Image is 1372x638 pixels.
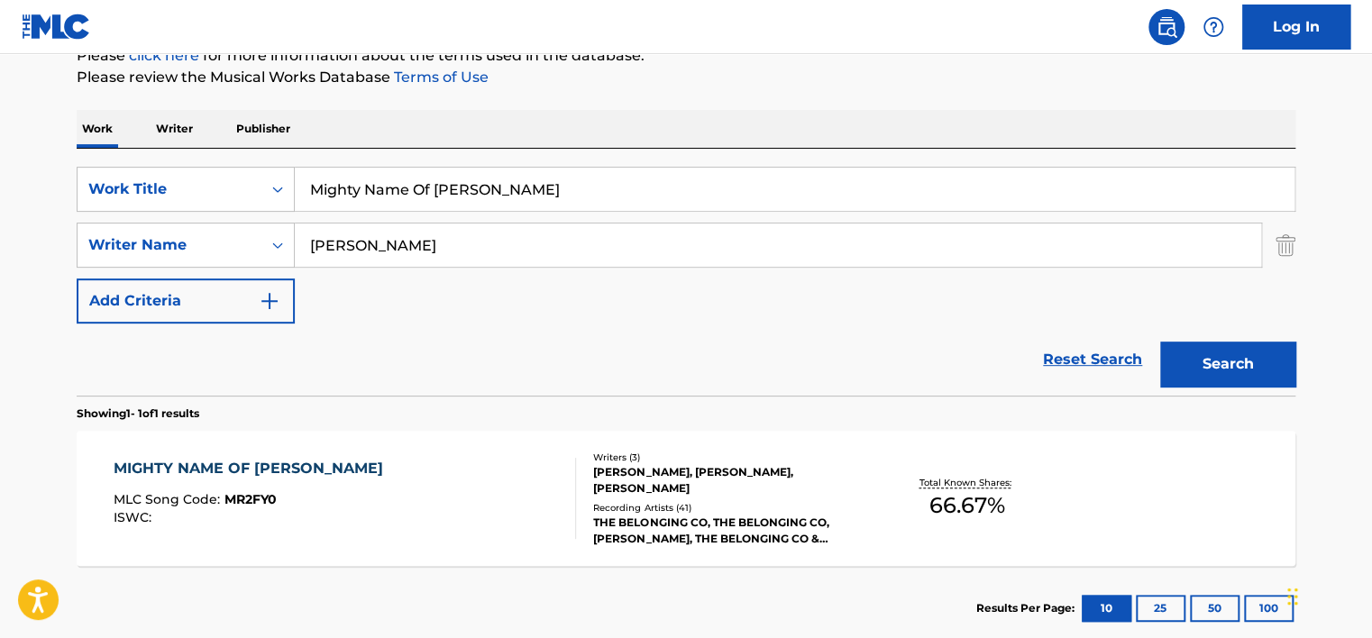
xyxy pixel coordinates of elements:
div: Writer Name [88,234,251,256]
div: Writers ( 3 ) [593,451,865,464]
button: Add Criteria [77,278,295,324]
a: MIGHTY NAME OF [PERSON_NAME]MLC Song Code:MR2FY0ISWC:Writers (3)[PERSON_NAME], [PERSON_NAME], [PE... [77,431,1295,566]
span: MR2FY0 [224,491,277,507]
a: Public Search [1148,9,1184,45]
span: MLC Song Code : [114,491,224,507]
a: Terms of Use [390,68,489,86]
div: চ্যাট উইজেট [1282,551,1372,638]
div: Work Title [88,178,251,200]
a: Reset Search [1034,340,1151,379]
button: 50 [1190,595,1239,622]
button: Search [1160,342,1295,387]
span: ISWC : [114,509,156,525]
img: search [1156,16,1177,38]
p: Writer [151,110,198,148]
p: Please review the Musical Works Database [77,67,1295,88]
div: THE BELONGING CO, THE BELONGING CO,[PERSON_NAME], THE BELONGING CO & [PERSON_NAME], THE BELONGING... [593,515,865,547]
div: MIGHTY NAME OF [PERSON_NAME] [114,458,392,479]
p: Total Known Shares: [919,476,1015,489]
p: Results Per Page: [976,600,1079,616]
img: 9d2ae6d4665cec9f34b9.svg [259,290,280,312]
p: Showing 1 - 1 of 1 results [77,406,199,422]
div: Recording Artists ( 41 ) [593,501,865,515]
span: 66.67 % [929,489,1005,522]
a: Log In [1242,5,1350,50]
img: Delete Criterion [1276,223,1295,268]
div: Help [1195,9,1231,45]
img: help [1203,16,1224,38]
button: 10 [1082,595,1131,622]
p: Work [77,110,118,148]
img: MLC Logo [22,14,91,40]
iframe: Chat Widget [1282,551,1372,638]
div: [PERSON_NAME], [PERSON_NAME], [PERSON_NAME] [593,464,865,497]
form: Search Form [77,167,1295,396]
button: 100 [1244,595,1294,622]
p: Publisher [231,110,296,148]
div: টেনে আনুন [1287,570,1298,624]
a: click here [129,47,199,64]
p: Please for more information about the terms used in the database. [77,45,1295,67]
button: 25 [1136,595,1185,622]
